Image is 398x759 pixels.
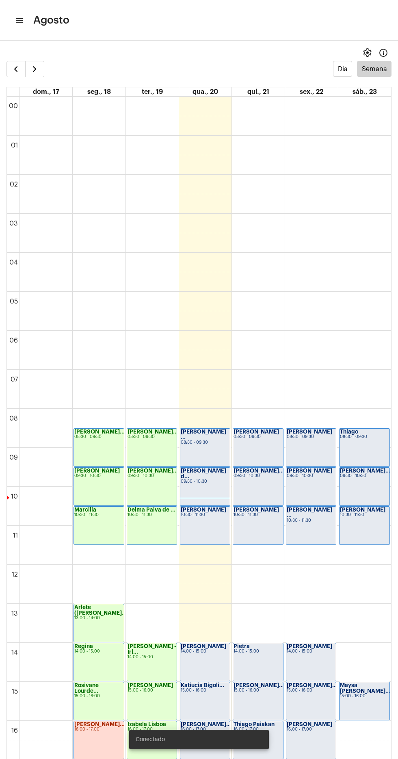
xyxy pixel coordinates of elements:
[181,683,224,688] strong: Katiucia Bigoli...
[181,429,226,440] strong: [PERSON_NAME] ...
[74,683,99,694] strong: Rosivane Lourde...
[128,474,176,478] div: 09:30 - 10:30
[181,688,229,693] div: 15:00 - 16:00
[181,440,229,445] div: 08:30 - 09:30
[234,474,282,478] div: 09:30 - 10:30
[234,435,282,439] div: 08:30 - 09:30
[8,454,19,461] div: 09
[7,102,19,110] div: 00
[128,688,176,693] div: 15:00 - 16:00
[128,644,176,655] strong: [PERSON_NAME] - Irl...
[287,518,335,523] div: 10:30 - 11:30
[191,87,220,96] a: 20 de agosto de 2025
[181,649,229,654] div: 14:00 - 15:00
[234,683,284,688] strong: [PERSON_NAME]...
[298,87,325,96] a: 22 de agosto de 2025
[287,507,332,518] strong: [PERSON_NAME] ...
[181,479,229,484] div: 09:30 - 10:30
[136,735,165,744] span: Conectado
[362,48,372,58] span: settings
[181,468,226,479] strong: [PERSON_NAME] d...
[8,337,19,344] div: 06
[74,429,125,434] strong: [PERSON_NAME]...
[340,468,390,473] strong: [PERSON_NAME]...
[8,220,19,227] div: 03
[9,493,19,500] div: 10
[9,376,19,383] div: 07
[11,532,19,539] div: 11
[10,649,19,656] div: 14
[8,181,19,188] div: 02
[10,688,19,695] div: 15
[140,87,164,96] a: 19 de agosto de 2025
[287,688,335,693] div: 15:00 - 16:00
[9,142,19,149] div: 01
[8,298,19,305] div: 05
[74,722,125,727] strong: [PERSON_NAME]...
[340,435,389,439] div: 08:30 - 09:30
[234,649,282,654] div: 14:00 - 15:00
[359,45,375,61] button: settings
[287,474,335,478] div: 09:30 - 10:30
[86,87,112,96] a: 18 de agosto de 2025
[10,727,19,734] div: 16
[33,14,69,27] span: Agosto
[10,610,19,617] div: 13
[128,683,173,688] strong: [PERSON_NAME]
[15,16,23,26] mat-icon: sidenav icon
[340,513,389,517] div: 10:30 - 11:30
[340,429,358,434] strong: Thiago
[128,655,176,659] div: 14:00 - 15:00
[287,435,335,439] div: 08:30 - 09:30
[287,468,332,473] strong: [PERSON_NAME]
[25,61,44,77] button: Próximo Semana
[234,688,282,693] div: 15:00 - 16:00
[340,474,389,478] div: 09:30 - 10:30
[74,605,127,616] strong: Arlete ([PERSON_NAME]...
[287,727,335,732] div: 16:00 - 17:00
[74,616,123,620] div: 13:00 - 14:00
[128,513,176,517] div: 10:30 - 11:30
[287,722,332,727] strong: [PERSON_NAME]
[74,513,123,517] div: 10:30 - 11:30
[246,87,271,96] a: 21 de agosto de 2025
[375,45,392,61] button: Info
[181,644,226,649] strong: [PERSON_NAME]
[10,571,19,578] div: 12
[181,513,229,517] div: 10:30 - 11:30
[31,87,61,96] a: 17 de agosto de 2025
[74,649,123,654] div: 14:00 - 15:00
[379,48,388,58] mat-icon: Info
[6,61,26,77] button: Semana Anterior
[8,259,19,266] div: 04
[234,513,282,517] div: 10:30 - 11:30
[333,61,352,77] button: Dia
[74,507,96,512] strong: Marcilia
[128,435,176,439] div: 08:30 - 09:30
[340,694,389,698] div: 15:00 - 16:00
[74,468,120,473] strong: [PERSON_NAME]
[340,683,390,694] strong: Maysa [PERSON_NAME]...
[340,507,385,512] strong: [PERSON_NAME]
[74,435,123,439] div: 08:30 - 09:30
[234,468,284,473] strong: [PERSON_NAME]...
[287,644,332,649] strong: [PERSON_NAME]
[287,649,335,654] div: 14:00 - 15:00
[128,468,178,473] strong: [PERSON_NAME]...
[8,415,19,422] div: 08
[181,507,226,512] strong: [PERSON_NAME]
[74,694,123,698] div: 15:00 - 16:00
[74,474,123,478] div: 09:30 - 10:30
[128,429,178,434] strong: [PERSON_NAME]...
[74,727,123,732] div: 16:00 - 17:00
[128,507,175,512] strong: Delma Paiva de ...
[234,507,279,512] strong: [PERSON_NAME]
[74,644,93,649] strong: Regina
[357,61,392,77] button: Semana
[351,87,379,96] a: 23 de agosto de 2025
[234,644,250,649] strong: Pietra
[287,429,332,434] strong: [PERSON_NAME]
[287,683,337,688] strong: [PERSON_NAME]...
[234,429,279,434] strong: [PERSON_NAME]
